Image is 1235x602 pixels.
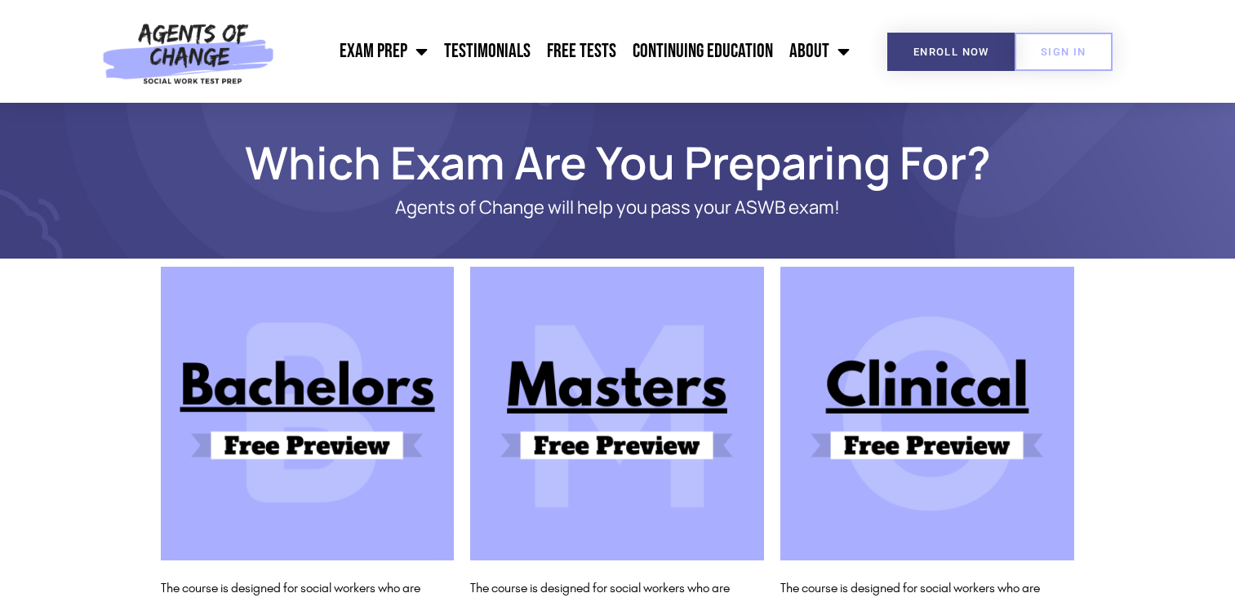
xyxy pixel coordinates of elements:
span: Enroll Now [913,46,989,57]
a: Enroll Now [887,33,1015,71]
a: About [781,31,858,72]
a: Free Tests [539,31,624,72]
span: SIGN IN [1041,46,1086,57]
h1: Which Exam Are You Preparing For? [153,144,1083,181]
nav: Menu [282,31,859,72]
a: SIGN IN [1015,33,1113,71]
a: Testimonials [436,31,539,72]
a: Exam Prep [331,31,436,72]
p: Agents of Change will help you pass your ASWB exam! [218,197,1018,218]
a: Continuing Education [624,31,781,72]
